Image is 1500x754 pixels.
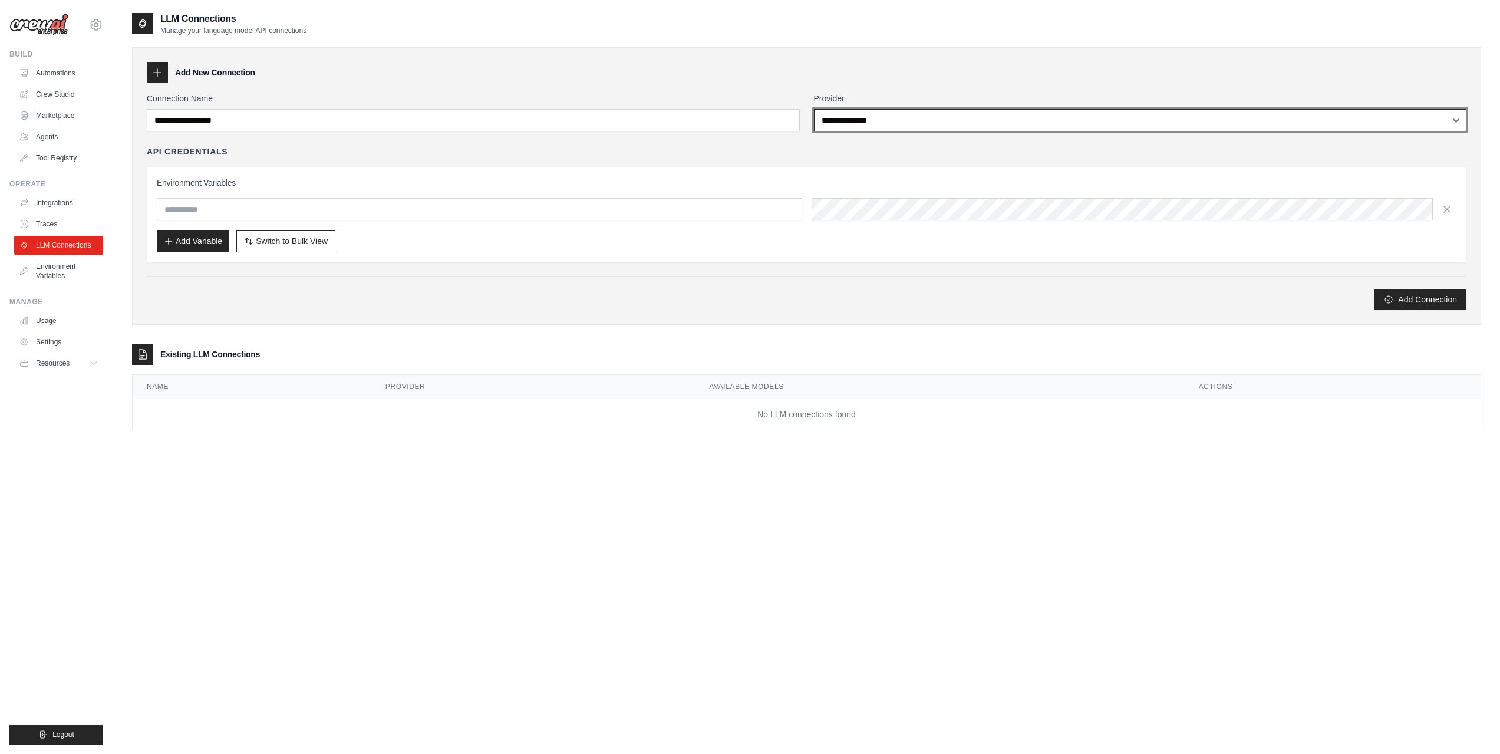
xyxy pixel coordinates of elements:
a: Integrations [14,193,103,212]
h3: Existing LLM Connections [160,348,260,360]
a: Traces [14,215,103,233]
label: Provider [814,93,1467,104]
th: Provider [371,375,695,399]
td: No LLM connections found [133,399,1481,430]
label: Connection Name [147,93,800,104]
span: Resources [36,358,70,368]
button: Add Connection [1374,289,1466,310]
button: Add Variable [157,230,229,252]
h4: API Credentials [147,146,228,157]
div: Manage [9,297,103,307]
button: Switch to Bulk View [236,230,335,252]
a: Crew Studio [14,85,103,104]
th: Name [133,375,371,399]
button: Resources [14,354,103,373]
a: Tool Registry [14,149,103,167]
p: Manage your language model API connections [160,26,306,35]
div: Build [9,50,103,59]
a: Usage [14,311,103,330]
span: Switch to Bulk View [256,235,328,247]
div: Operate [9,179,103,189]
span: Logout [52,730,74,739]
th: Available Models [695,375,1185,399]
h3: Add New Connection [175,67,255,78]
a: Environment Variables [14,257,103,285]
a: Automations [14,64,103,83]
h2: LLM Connections [160,12,306,26]
button: Logout [9,725,103,745]
a: Settings [14,332,103,351]
img: Logo [9,14,68,36]
a: Agents [14,127,103,146]
a: LLM Connections [14,236,103,255]
th: Actions [1185,375,1481,399]
h3: Environment Variables [157,177,1456,189]
a: Marketplace [14,106,103,125]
